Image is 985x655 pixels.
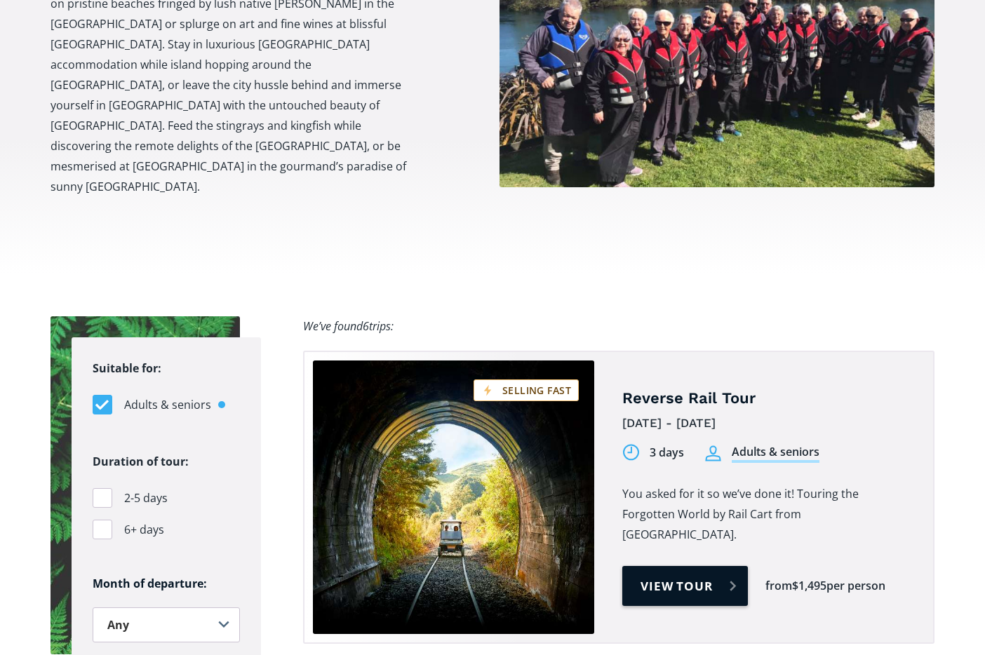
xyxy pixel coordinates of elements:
[622,566,748,606] a: View tour
[93,358,161,379] legend: Suitable for:
[622,484,912,545] p: You asked for it so we’ve done it! Touring the Forgotten World by Rail Cart from [GEOGRAPHIC_DATA].
[622,389,912,409] h4: Reverse Rail Tour
[93,576,240,591] h6: Month of departure:
[622,412,912,434] div: [DATE] - [DATE]
[826,578,885,594] div: per person
[303,316,394,337] div: We’ve found trips:
[792,578,826,594] div: $1,495
[765,578,792,594] div: from
[124,489,168,508] span: 2-5 days
[124,520,164,539] span: 6+ days
[363,318,369,334] span: 6
[650,445,656,461] div: 3
[659,445,684,461] div: days
[732,444,819,463] div: Adults & seniors
[124,396,211,414] span: Adults & seniors
[93,452,189,472] legend: Duration of tour:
